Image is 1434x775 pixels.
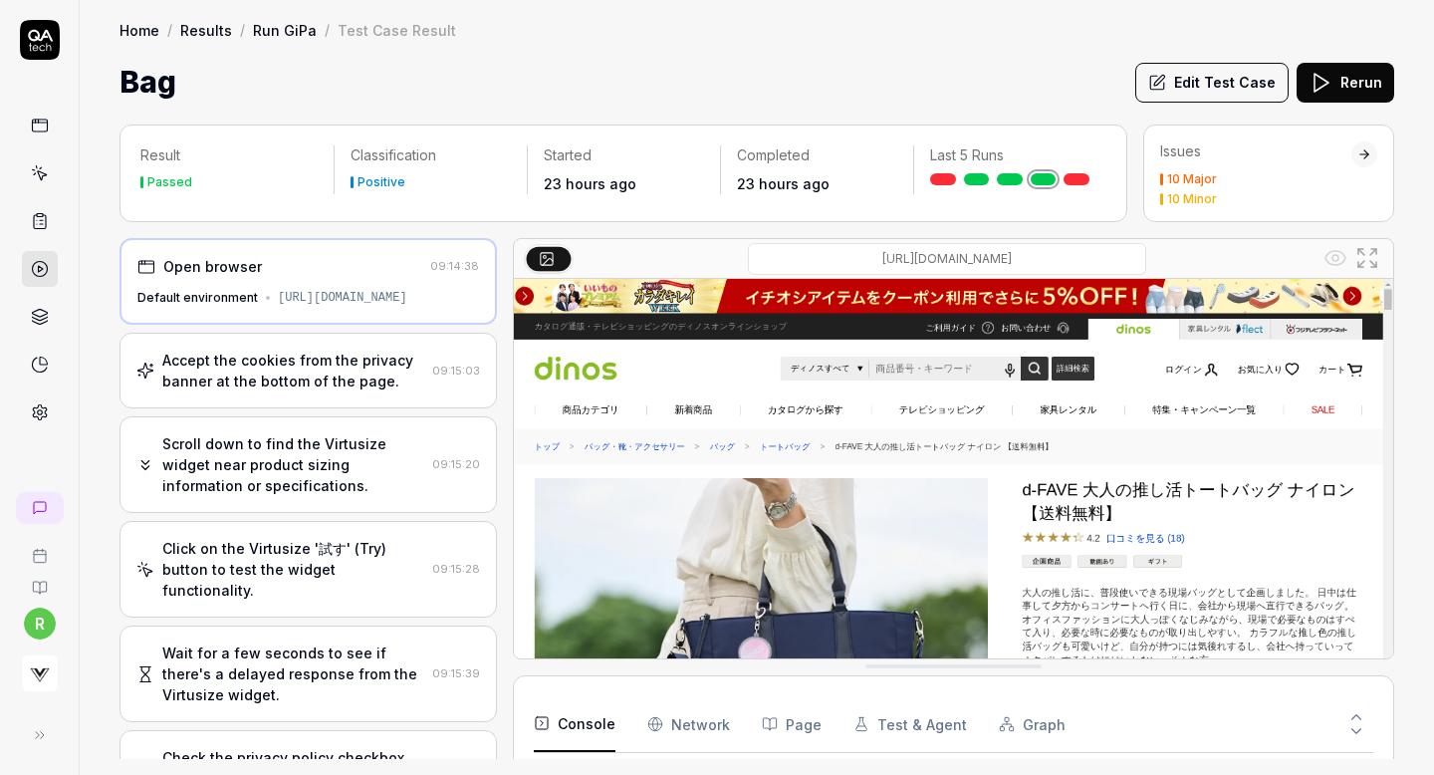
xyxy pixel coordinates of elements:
a: Book a call with us [8,532,71,564]
time: 09:15:39 [432,666,480,680]
div: Click on the Virtusize '試す' (Try) button to test the widget functionality. [162,538,424,601]
p: Result [140,145,318,165]
button: Network [647,696,730,752]
p: Classification [351,145,511,165]
div: Open browser [163,256,262,277]
div: 10 Major [1167,173,1217,185]
a: Home [119,20,159,40]
div: / [325,20,330,40]
a: Run GiPa [253,20,317,40]
button: Graph [999,696,1066,752]
p: Last 5 Runs [930,145,1090,165]
button: Test & Agent [853,696,967,752]
div: Issues [1160,141,1351,161]
button: r [24,608,56,640]
time: 09:15:03 [432,364,480,378]
div: Accept the cookies from the privacy banner at the bottom of the page. [162,350,424,391]
button: Show all interative elements [1319,242,1351,274]
a: Documentation [8,564,71,596]
time: 23 hours ago [544,175,636,192]
a: New conversation [16,492,64,524]
time: 09:14:38 [430,259,479,273]
a: Results [180,20,232,40]
time: 09:15:28 [432,562,480,576]
div: 10 Minor [1167,193,1217,205]
div: [URL][DOMAIN_NAME] [278,289,407,307]
button: Open in full screen [1351,242,1383,274]
p: Started [544,145,704,165]
button: Edit Test Case [1135,63,1289,103]
div: Default environment [137,289,258,307]
time: 09:15:20 [432,457,480,471]
div: Positive [358,176,405,188]
time: 23 hours ago [737,175,830,192]
h1: Bag [119,60,176,105]
div: Wait for a few seconds to see if there's a delayed response from the Virtusize widget. [162,643,424,705]
button: Page [762,696,822,752]
p: Completed [737,145,897,165]
div: Scroll down to find the Virtusize widget near product sizing information or specifications. [162,433,424,496]
div: Test Case Result [338,20,456,40]
button: Rerun [1297,63,1394,103]
button: Virtusize Logo [8,640,71,695]
div: / [167,20,172,40]
button: Console [534,696,615,752]
div: Passed [147,176,192,188]
div: / [240,20,245,40]
img: Virtusize Logo [22,655,58,691]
